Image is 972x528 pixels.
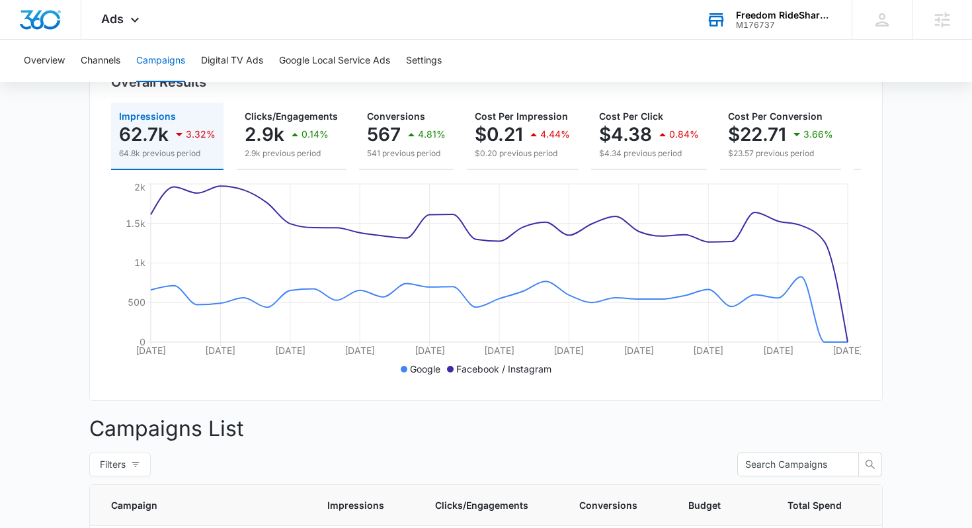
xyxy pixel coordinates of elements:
span: Filters [100,457,126,472]
button: Campaigns [136,40,185,82]
p: $22.71 [728,124,786,145]
tspan: [DATE] [415,345,445,356]
span: Clicks/Engagements [435,498,528,512]
p: $0.20 previous period [475,148,570,159]
tspan: [DATE] [693,345,723,356]
button: Digital TV Ads [201,40,263,82]
p: 3.32% [186,130,216,139]
tspan: 500 [128,296,145,308]
button: Google Local Service Ads [279,40,390,82]
tspan: [DATE] [553,345,584,356]
p: 62.7k [119,124,169,145]
span: Ads [101,12,124,26]
span: Campaign [111,498,276,512]
p: 2.9k previous period [245,148,338,159]
input: Search Campaigns [745,457,840,472]
span: Conversions [367,110,425,122]
tspan: 0 [140,336,145,347]
span: Impressions [119,110,176,122]
p: 2.9k [245,124,284,145]
div: account id [736,21,832,30]
p: $0.21 [475,124,523,145]
button: Channels [81,40,120,82]
tspan: [DATE] [832,345,863,356]
p: 3.66% [803,130,833,139]
p: Campaigns List [89,413,883,445]
span: Conversions [579,498,637,512]
button: Filters [89,453,151,476]
tspan: [DATE] [136,345,166,356]
p: 64.8k previous period [119,148,216,159]
button: search [858,453,882,476]
span: Cost Per Click [599,110,663,122]
p: 541 previous period [367,148,446,159]
p: 4.81% [418,130,446,139]
span: search [859,459,881,470]
p: 4.44% [540,130,570,139]
tspan: [DATE] [275,345,305,356]
tspan: [DATE] [624,345,654,356]
tspan: 1k [134,257,145,268]
span: Cost Per Impression [475,110,568,122]
tspan: [DATE] [205,345,235,356]
span: Cost Per Conversion [728,110,823,122]
span: Clicks/Engagements [245,110,338,122]
button: Settings [406,40,442,82]
p: $4.38 [599,124,652,145]
p: $4.34 previous period [599,148,699,159]
p: $23.57 previous period [728,148,833,159]
button: Overview [24,40,65,82]
tspan: [DATE] [763,345,793,356]
p: Google [410,362,440,376]
tspan: [DATE] [344,345,375,356]
span: Budget [688,498,737,512]
h3: Overall Results [111,72,206,92]
p: 0.84% [669,130,699,139]
tspan: 1.5k [126,218,145,229]
p: Facebook / Instagram [456,362,551,376]
span: Total Spend [788,498,842,512]
p: 0.14% [302,130,329,139]
div: account name [736,10,832,21]
tspan: [DATE] [484,345,514,356]
p: 567 [367,124,401,145]
span: Impressions [327,498,384,512]
tspan: 2k [134,181,145,193]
